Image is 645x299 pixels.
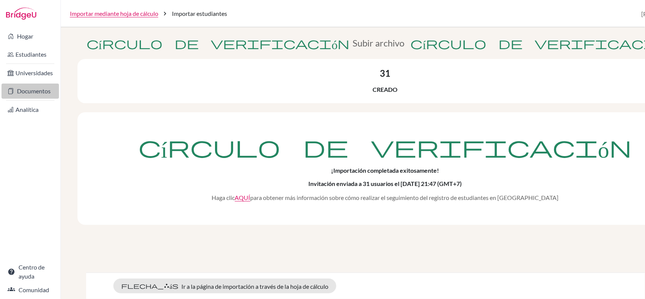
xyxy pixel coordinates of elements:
[235,194,250,201] font: AQUÍ
[2,84,59,99] a: Documentos
[70,10,158,17] font: Importar mediante hoja de cálculo
[380,68,390,79] font: 31
[87,36,350,50] font: círculo de verificación
[113,279,336,294] a: Ir a la página de importación a través de la hoja de cálculo
[308,180,462,187] font: Invitación enviada a 31 usuarios el [DATE] 21:47 (GMT+7)
[2,282,59,297] a: Comunidad
[353,37,405,48] font: Subir archivo
[17,33,33,40] font: Hogar
[212,194,235,201] font: Haga clic
[2,102,59,117] a: Analítica
[235,194,250,201] a: Haga clic para abrir el artículo "Seguimiento de la inscripción de estudiantes" en una nueva pest...
[2,29,59,44] a: Hogar
[19,286,49,293] font: Comunidad
[19,263,45,280] font: Centro de ayuda
[70,9,158,18] a: Importar mediante hoja de cálculo
[15,51,46,58] font: Estudiantes
[2,264,59,279] a: Centro de ayuda
[17,87,51,95] font: Documentos
[87,37,350,49] span: Éxito
[331,167,439,174] font: ¡Importación completada exitosamente!
[2,65,59,81] a: Universidades
[172,10,227,17] font: Importar estudiantes
[161,9,169,18] font: chevron_right
[181,282,328,290] font: Ir a la página de importación a través de la hoja de cálculo
[15,69,53,76] font: Universidades
[6,8,36,20] img: Puente-U
[2,47,59,62] a: Estudiantes
[373,86,398,93] font: Creado
[121,282,178,290] font: flecha_atrás
[15,106,39,113] font: Analítica
[250,194,558,201] font: para obtener más información sobre cómo realizar el seguimiento del registro de estudiantes en [G...
[138,133,632,160] font: círculo de verificación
